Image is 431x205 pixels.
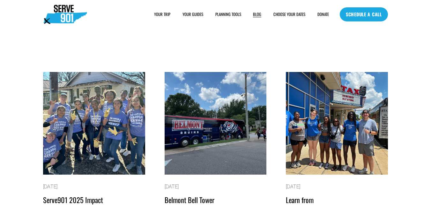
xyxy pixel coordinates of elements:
img: Belmont Bell Tower Serves Big in Memphis: A Weekend of Purpose and Perspective [164,71,267,175]
a: folder dropdown [154,11,170,18]
time: [DATE] [165,184,179,189]
a: DONATE [317,11,329,18]
img: Serve901 2025 Impact (So Far): Numbers That Tell a Story of Love, Labor, and Memphis [42,71,145,175]
a: folder dropdown [215,11,241,18]
span: PLANNING TOOLS [215,12,241,17]
span: YOUR TRIP [154,12,170,17]
a: SCHEDULE A CALL [340,7,388,21]
a: BLOG [253,11,261,18]
a: YOUR GUIDES [182,11,203,18]
a: CHOOSE YOUR DATES [273,11,305,18]
time: [DATE] [286,184,300,189]
time: [DATE] [43,184,57,189]
img: Learn from Memphis: Volunteer with Humility and Be the Guest Who Gets Invited Back [286,71,389,175]
img: Serve901 [43,5,87,24]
